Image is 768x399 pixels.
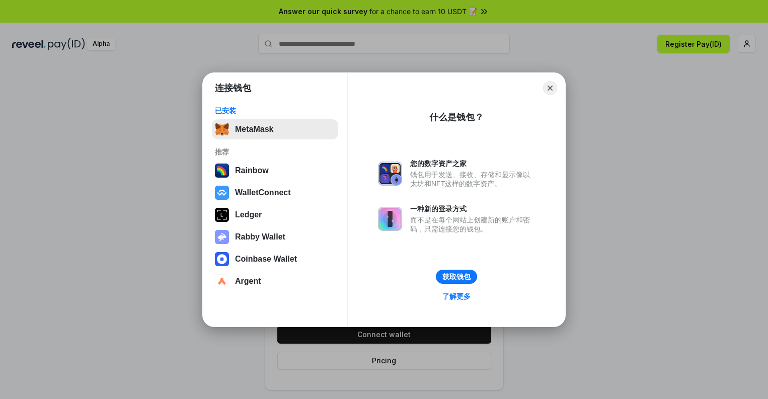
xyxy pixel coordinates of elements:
img: svg+xml,%3Csvg%20width%3D%22120%22%20height%3D%22120%22%20viewBox%3D%220%200%20120%20120%22%20fil... [215,164,229,178]
div: 推荐 [215,147,335,156]
div: 了解更多 [442,292,471,301]
div: Rainbow [235,166,269,175]
div: 已安装 [215,106,335,115]
button: MetaMask [212,119,338,139]
button: Close [543,81,557,95]
img: svg+xml,%3Csvg%20width%3D%2228%22%20height%3D%2228%22%20viewBox%3D%220%200%2028%2028%22%20fill%3D... [215,274,229,288]
button: 获取钱包 [436,270,477,284]
button: Rainbow [212,161,338,181]
button: Rabby Wallet [212,227,338,247]
div: 您的数字资产之家 [410,159,535,168]
button: Coinbase Wallet [212,249,338,269]
button: Argent [212,271,338,291]
img: svg+xml,%3Csvg%20xmlns%3D%22http%3A%2F%2Fwww.w3.org%2F2000%2Fsvg%22%20fill%3D%22none%22%20viewBox... [378,207,402,231]
div: Rabby Wallet [235,232,285,242]
div: 而不是在每个网站上创建新的账户和密码，只需连接您的钱包。 [410,215,535,233]
img: svg+xml,%3Csvg%20width%3D%2228%22%20height%3D%2228%22%20viewBox%3D%220%200%2028%2028%22%20fill%3D... [215,252,229,266]
div: Ledger [235,210,262,219]
img: svg+xml,%3Csvg%20xmlns%3D%22http%3A%2F%2Fwww.w3.org%2F2000%2Fsvg%22%20width%3D%2228%22%20height%3... [215,208,229,222]
div: 什么是钱包？ [429,111,484,123]
div: WalletConnect [235,188,291,197]
button: WalletConnect [212,183,338,203]
img: svg+xml,%3Csvg%20fill%3D%22none%22%20height%3D%2233%22%20viewBox%3D%220%200%2035%2033%22%20width%... [215,122,229,136]
img: svg+xml,%3Csvg%20width%3D%2228%22%20height%3D%2228%22%20viewBox%3D%220%200%2028%2028%22%20fill%3D... [215,186,229,200]
div: MetaMask [235,125,273,134]
div: 一种新的登录方式 [410,204,535,213]
div: 钱包用于发送、接收、存储和显示像以太坊和NFT这样的数字资产。 [410,170,535,188]
div: Argent [235,277,261,286]
div: 获取钱包 [442,272,471,281]
button: Ledger [212,205,338,225]
img: svg+xml,%3Csvg%20xmlns%3D%22http%3A%2F%2Fwww.w3.org%2F2000%2Fsvg%22%20fill%3D%22none%22%20viewBox... [215,230,229,244]
h1: 连接钱包 [215,82,251,94]
div: Coinbase Wallet [235,255,297,264]
a: 了解更多 [436,290,477,303]
img: svg+xml,%3Csvg%20xmlns%3D%22http%3A%2F%2Fwww.w3.org%2F2000%2Fsvg%22%20fill%3D%22none%22%20viewBox... [378,162,402,186]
